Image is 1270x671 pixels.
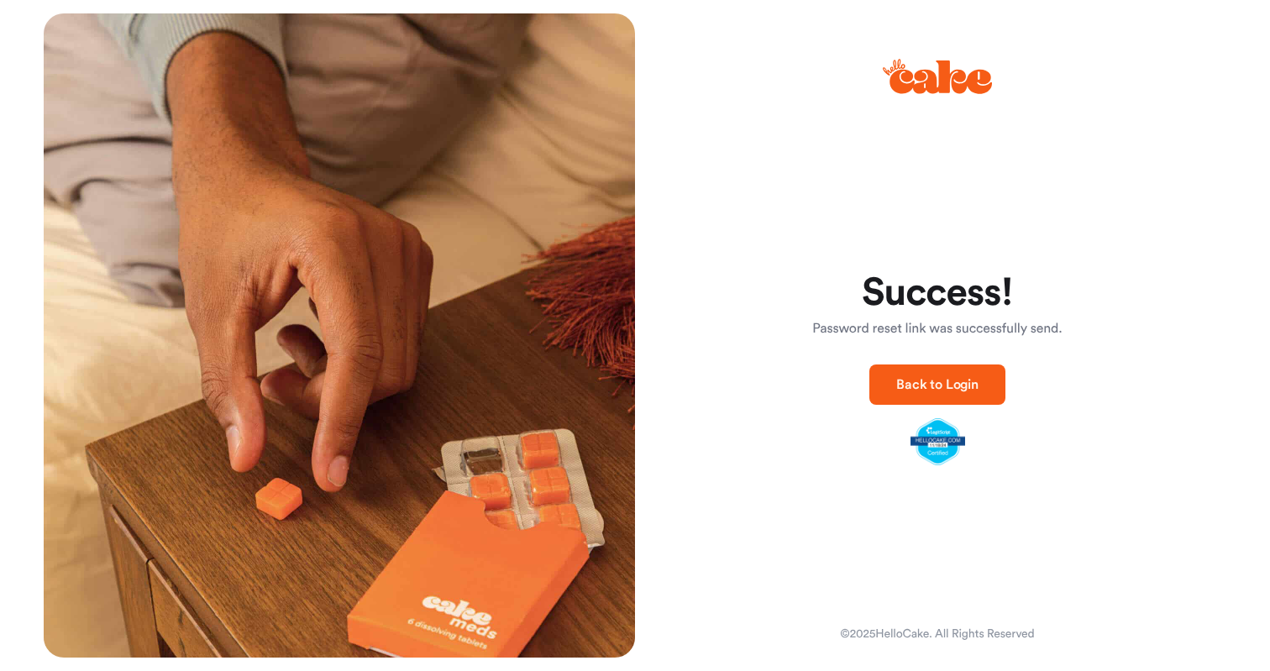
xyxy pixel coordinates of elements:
span: Back to Login [896,378,979,391]
div: © 2025 HelloCake. All Rights Reserved [840,626,1034,642]
button: Back to Login [869,364,1005,405]
h1: Success! [776,273,1099,313]
img: legit-script-certified.png [911,418,965,465]
p: Password reset link was successfully send. [776,319,1099,339]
